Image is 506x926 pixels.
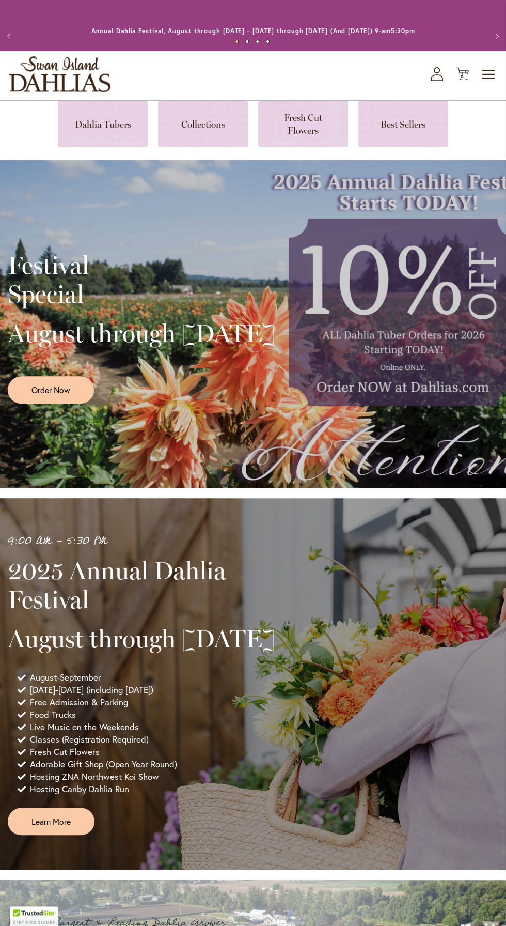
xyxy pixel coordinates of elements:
[8,533,292,550] p: 9:00 AM - 5:30 PM
[30,684,153,696] span: [DATE]-[DATE] (including [DATE])
[461,73,464,80] span: 6
[245,40,249,43] button: 2 of 4
[30,721,139,733] span: Live Music on the Weekends
[9,56,110,92] a: store logo
[30,746,100,758] span: Fresh Cut Flowers
[8,556,292,614] h2: 2025 Annual Dahlia Festival
[30,758,177,770] span: Adorable Gift Shop (Open Year Round)
[456,67,469,81] button: 6
[31,815,71,827] span: Learn More
[8,319,276,348] h2: August through [DATE]
[8,624,292,653] h2: August through [DATE]
[30,733,149,746] span: Classes (Registration Required)
[30,671,101,684] span: August-September
[485,26,506,47] button: Next
[30,783,129,795] span: Hosting Canby Dahlia Run
[30,770,159,783] span: Hosting ZNA Northwest Koi Show
[256,40,259,43] button: 3 of 4
[8,376,94,404] a: Order Now
[266,40,270,43] button: 4 of 4
[8,251,276,308] h2: Festival Special
[8,808,94,835] a: Learn More
[30,708,76,721] span: Food Trucks
[235,40,239,43] button: 1 of 4
[30,696,128,708] span: Free Admission & Parking
[31,384,70,396] span: Order Now
[91,27,415,35] a: Annual Dahlia Festival, August through [DATE] - [DATE] through [DATE] (And [DATE]) 9-am5:30pm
